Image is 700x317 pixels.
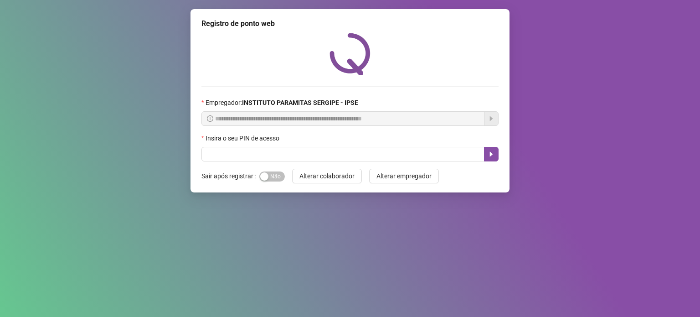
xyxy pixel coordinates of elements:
[206,98,358,108] span: Empregador :
[329,33,371,75] img: QRPoint
[201,133,285,143] label: Insira o seu PIN de acesso
[369,169,439,183] button: Alterar empregador
[242,99,358,106] strong: INSTITUTO PARAMITAS SERGIPE - IPSE
[292,169,362,183] button: Alterar colaborador
[299,171,355,181] span: Alterar colaborador
[488,151,495,158] span: caret-right
[201,18,499,29] div: Registro de ponto web
[201,169,259,183] label: Sair após registrar
[207,115,213,122] span: info-circle
[376,171,432,181] span: Alterar empregador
